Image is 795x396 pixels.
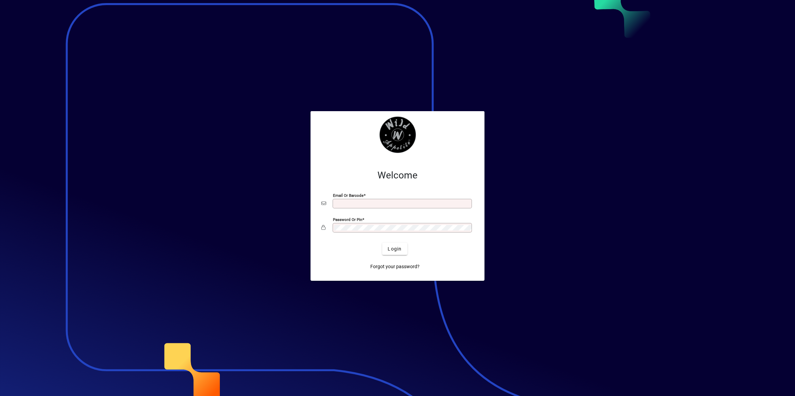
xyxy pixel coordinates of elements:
a: Forgot your password? [368,260,422,273]
span: Forgot your password? [370,263,420,270]
span: Login [388,245,402,253]
h2: Welcome [321,170,474,181]
mat-label: Email or Barcode [333,193,364,198]
mat-label: Password or Pin [333,217,362,222]
button: Login [382,243,407,255]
